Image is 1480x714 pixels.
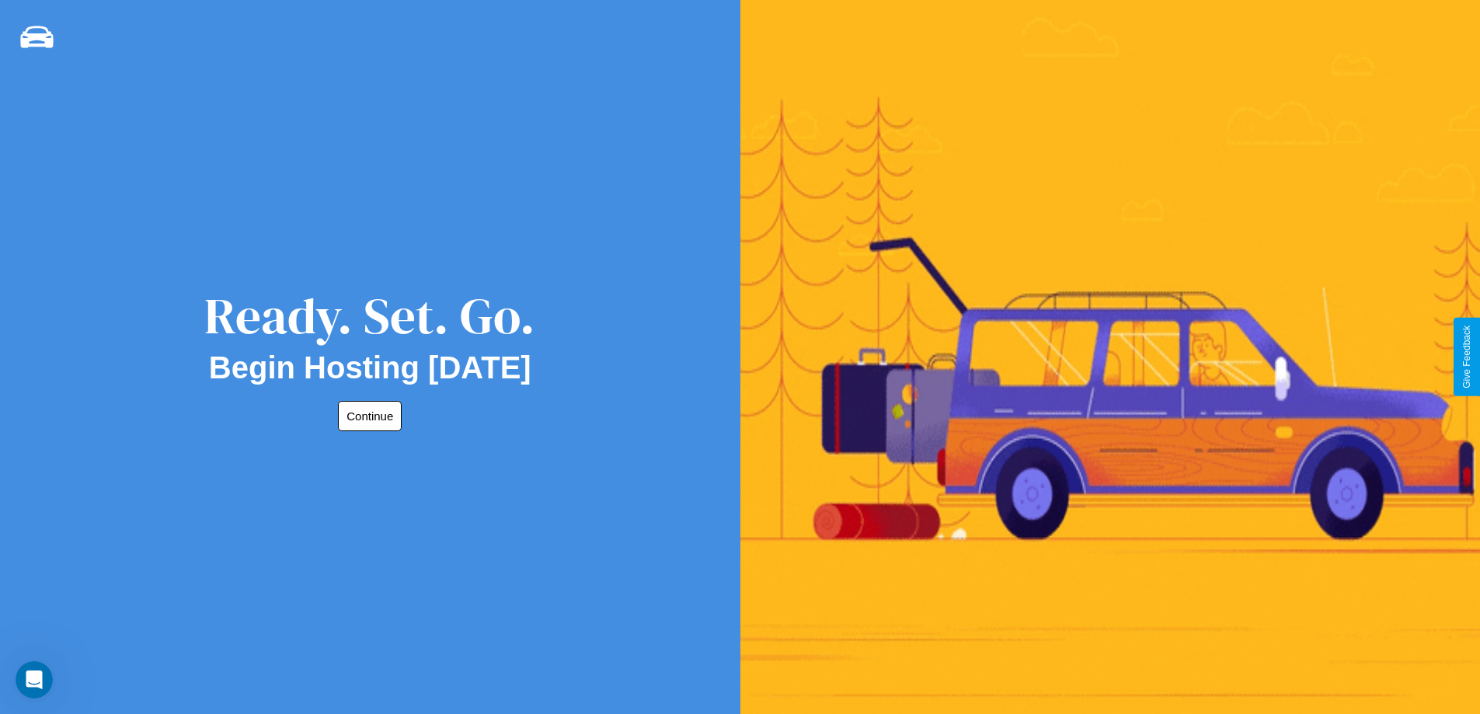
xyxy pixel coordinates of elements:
iframe: Intercom live chat [16,661,53,698]
div: Ready. Set. Go. [204,281,535,350]
div: Give Feedback [1461,326,1472,388]
button: Continue [338,401,402,431]
h2: Begin Hosting [DATE] [209,350,531,385]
